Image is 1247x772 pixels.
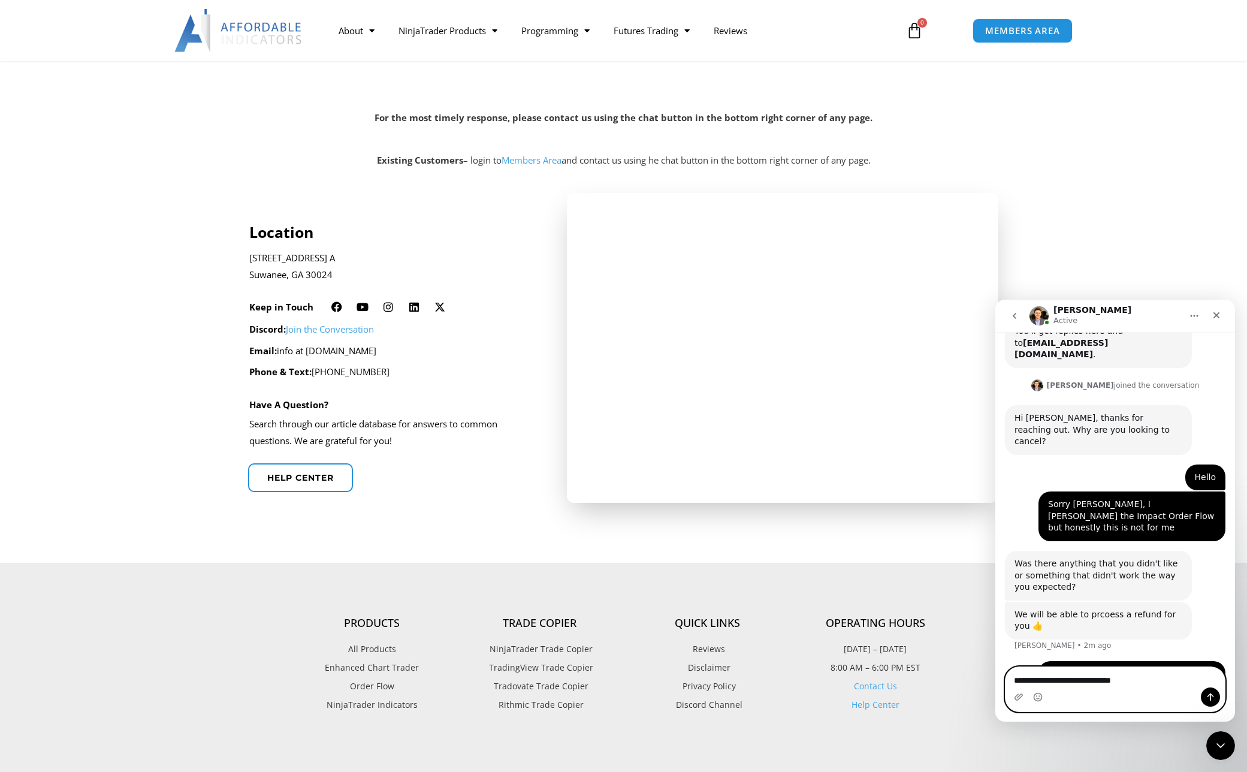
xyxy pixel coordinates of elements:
[973,19,1073,43] a: MEMBERS AREA
[792,641,959,657] p: [DATE] – [DATE]
[249,364,535,381] p: [PHONE_NUMBER]
[288,641,456,657] a: All Products
[52,82,119,90] b: [PERSON_NAME]
[387,17,509,44] a: NinjaTrader Products
[19,393,28,402] button: Upload attachment
[249,345,277,357] strong: Email:
[456,660,624,675] a: TradingView Trade Copier
[852,699,899,710] a: Help Center
[288,660,456,675] a: Enhanced Chart Trader
[509,17,602,44] a: Programming
[496,697,584,713] span: Rithmic Trade Copier
[10,251,197,301] div: Was there anything that you didn't like or something that didn't work the way you expected?
[249,343,535,360] p: info at [DOMAIN_NAME]
[10,367,230,388] textarea: Message…
[6,152,1241,169] p: – login to and contact us using he chat button in the bottom right corner of any page.
[456,678,624,694] a: Tradovate Trade Copier
[10,361,230,437] div: Miguel says…
[200,172,221,184] div: Hello
[10,302,230,361] div: David says…
[249,223,535,241] h4: Location
[792,660,959,675] p: 8:00 AM – 6:00 PM EST
[190,165,231,191] div: Hello
[702,17,759,44] a: Reviews
[249,323,286,335] strong: Discord:
[602,17,702,44] a: Futures Trading
[288,697,456,713] a: NinjaTrader Indicators
[206,388,225,407] button: Send a message…
[375,111,872,123] strong: For the most timely response, please contact us using the chat button in the bottom right corner ...
[10,105,197,155] div: Hi [PERSON_NAME], thanks for reaching out. Why are you looking to cancel?
[690,641,725,657] span: Reviews
[673,697,742,713] span: Discord Channel
[19,309,187,333] div: We will be able to prcoess a refund for you 👍
[248,463,353,492] a: Help center
[985,26,1060,35] span: MEMBERS AREA
[53,199,221,234] div: Sorry [PERSON_NAME], I [PERSON_NAME] the Impact Order Flow but honestly this is not for me
[995,300,1235,722] iframe: To enrich screen reader interactions, please activate Accessibility in Grammarly extension settings
[249,301,313,313] h6: Keep in Touch
[348,641,396,657] span: All Products
[491,678,588,694] span: Tradovate Trade Copier
[267,474,334,482] span: Help center
[456,617,624,630] h4: Trade Copier
[52,80,204,91] div: joined the conversation
[327,17,892,44] nav: Menu
[624,678,792,694] a: Privacy Policy
[680,678,736,694] span: Privacy Policy
[10,192,230,251] div: Miguel says…
[377,154,463,166] strong: Existing Customers
[19,258,187,294] div: Was there anything that you didn't like or something that didn't work the way you expected?
[486,660,593,675] span: TradingView Trade Copier
[249,366,312,378] strong: Phone & Text:
[10,251,230,302] div: David says…
[685,660,730,675] span: Disclaimer
[10,165,230,192] div: Miguel says…
[10,105,230,165] div: David says…
[624,641,792,657] a: Reviews
[624,697,792,713] a: Discord Channel
[19,342,116,349] div: [PERSON_NAME] • 2m ago
[325,660,419,675] span: Enhanced Chart Trader
[286,323,374,335] a: Join the Conversation
[19,38,113,60] b: [EMAIL_ADDRESS][DOMAIN_NAME]
[502,154,561,166] a: Members Area
[249,416,535,450] p: Search through our article database for answers to common questions. We are grateful for you!
[19,113,187,148] div: Hi [PERSON_NAME], thanks for reaching out. Why are you looking to cancel?
[585,222,980,474] iframe: Affordable Indicators, Inc.
[1206,731,1235,760] iframe: Intercom live chat
[624,617,792,630] h4: Quick Links
[10,302,197,340] div: We will be able to prcoess a refund for you 👍[PERSON_NAME] • 2m ago
[43,192,230,242] div: Sorry [PERSON_NAME], I [PERSON_NAME] the Impact Order Flow but honestly this is not for me
[10,78,230,105] div: David says…
[854,680,897,692] a: Contact Us
[288,617,456,630] h4: Products
[249,250,535,284] p: [STREET_ADDRESS] A Suwanee, GA 30024
[624,660,792,675] a: Disclaimer
[327,697,418,713] span: NinjaTrader Indicators
[174,9,303,52] img: LogoAI | Affordable Indicators – NinjaTrader
[792,617,959,630] h4: Operating Hours
[456,641,624,657] a: NinjaTrader Trade Copier
[249,399,328,410] h4: Have A Question?
[288,678,456,694] a: Order Flow
[456,697,624,713] a: Rithmic Trade Copier
[350,678,394,694] span: Order Flow
[36,80,48,92] img: Profile image for David
[43,361,230,423] div: I just change my mind about it, this is not really my trading strategy, just liked the idea of au...
[487,641,593,657] span: NinjaTrader Trade Copier
[917,18,927,28] span: 0
[888,13,941,48] a: 0
[38,393,47,402] button: Emoji picker
[327,17,387,44] a: About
